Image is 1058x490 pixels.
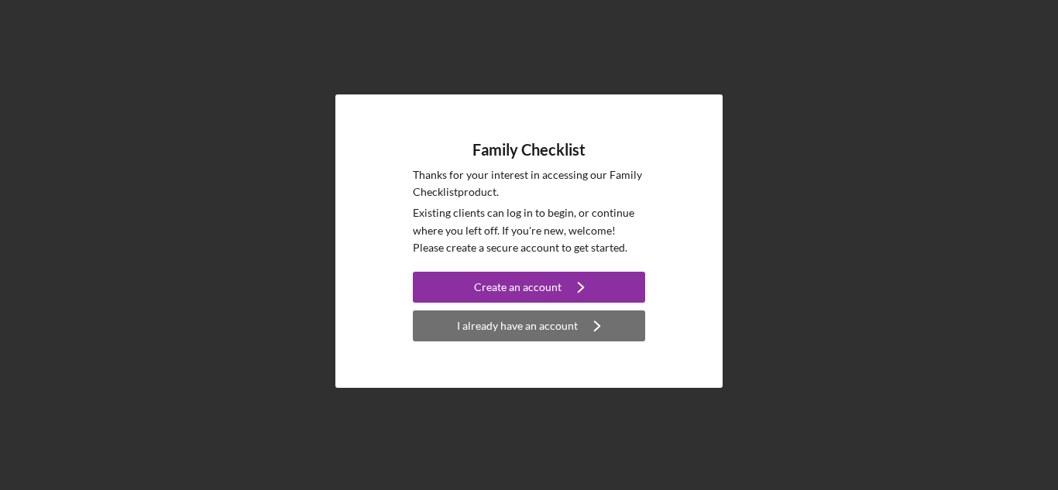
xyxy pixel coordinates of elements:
[413,204,645,256] p: Existing clients can log in to begin, or continue where you left off. If you're new, welcome! Ple...
[457,310,578,341] div: I already have an account
[413,272,645,303] button: Create an account
[474,272,562,303] div: Create an account
[413,166,645,201] p: Thanks for your interest in accessing our Family Checklist product.
[472,141,586,159] h4: Family Checklist
[413,310,645,341] button: I already have an account
[413,272,645,307] a: Create an account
